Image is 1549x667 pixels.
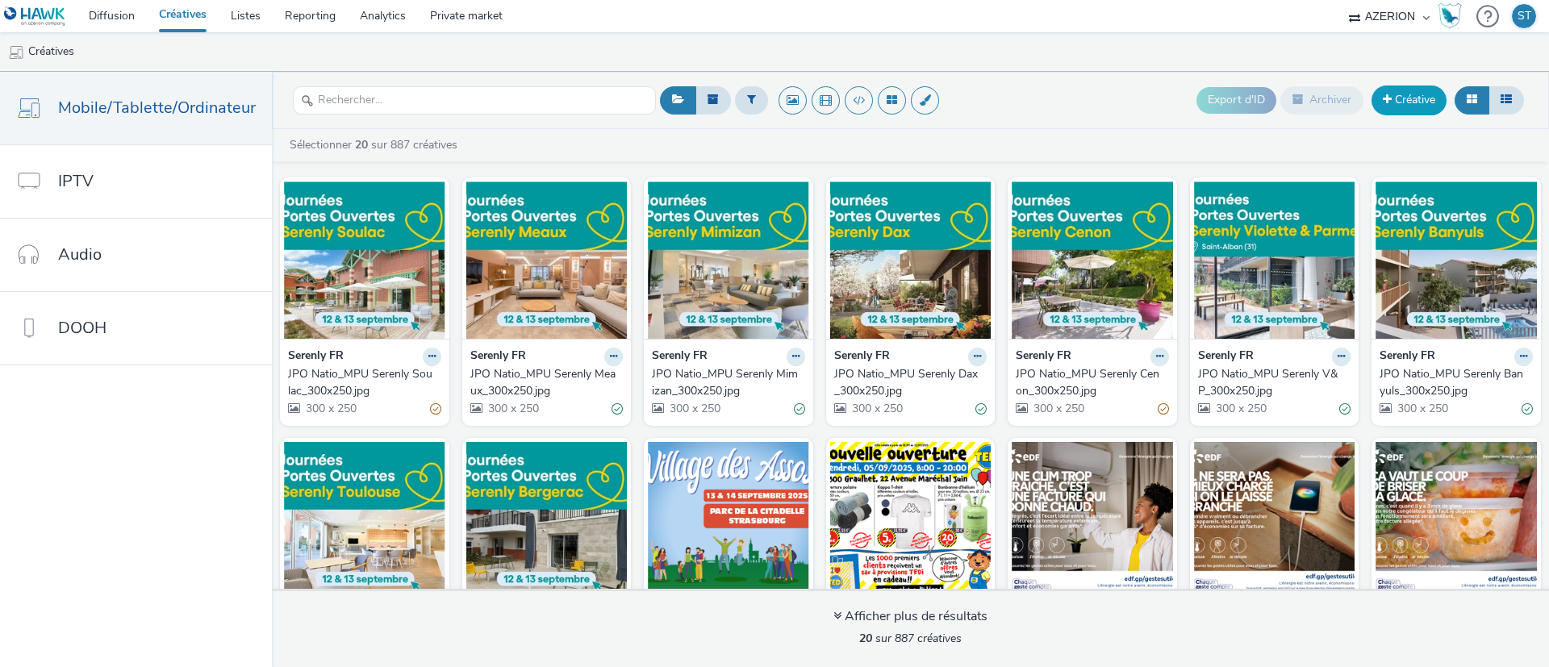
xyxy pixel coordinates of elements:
a: Créative [1372,85,1447,115]
div: Valide [1339,401,1351,418]
span: 300 x 250 [850,401,903,416]
a: JPO Natio_MPU Serenly V&P_300x250.jpg [1198,366,1351,399]
a: Sélectionner sur 887 créatives [288,137,464,152]
span: Audio [58,243,102,266]
div: Valide [975,401,987,418]
img: JPO Natio_MPU Serenly Soulac_300x250.jpg visual [284,181,445,339]
strong: 20 [355,137,368,152]
a: JPO Natio_MPU Serenly Banyuls_300x250.jpg [1380,366,1533,399]
span: 300 x 250 [304,401,357,416]
img: JPO Natio_MPU Serenly V&P_300x250.jpg visual [1194,181,1355,339]
img: Hawk Academy [1438,3,1462,29]
strong: Serenly FR [652,348,708,366]
a: JPO Natio_MPU Serenly Soulac_300x250.jpg [288,366,441,399]
img: undefined Logo [4,6,66,27]
a: JPO Natio_MPU Serenly Mimizan_300x250.jpg [652,366,805,399]
div: Partiellement valide [430,401,441,418]
strong: Serenly FR [470,348,526,366]
span: 300 x 250 [486,401,539,416]
strong: Serenly FR [1380,348,1435,366]
div: JPO Natio_MPU Serenly V&P_300x250.jpg [1198,366,1345,399]
div: JPO Natio_MPU Serenly Meaux_300x250.jpg [470,366,617,399]
strong: Serenly FR [1016,348,1071,366]
div: ST [1518,4,1531,28]
a: JPO Natio_MPU Serenly Cenon_300x250.jpg [1016,366,1169,399]
img: JPO Natio_MPU Serenly Meaux_300x250.jpg visual [466,181,628,339]
a: JPO Natio_MPU Serenly Meaux_300x250.jpg [470,366,624,399]
button: Grille [1455,86,1489,114]
strong: Serenly FR [834,348,890,366]
button: Liste [1488,86,1524,114]
img: mpu_clim_sept25.jpeg visual [1012,442,1173,599]
a: Hawk Academy [1438,3,1468,29]
div: Valide [794,401,805,418]
div: Valide [612,401,623,418]
span: Mobile/Tablette/Ordinateur [58,96,256,119]
span: 300 x 250 [1396,401,1448,416]
div: JPO Natio_MPU Serenly Soulac_300x250.jpg [288,366,435,399]
button: Archiver [1280,86,1363,114]
div: Afficher plus de résultats [833,607,987,626]
div: JPO Natio_MPU Serenly Cenon_300x250.jpg [1016,366,1163,399]
img: JPO Natio_MPU Serenly Mimizan_300x250.jpg visual [648,181,809,339]
div: Partiellement valide [1158,401,1169,418]
div: JPO Natio_MPU Serenly Banyuls_300x250.jpg [1380,366,1526,399]
img: JPO Natio_MPU Serenly Toulouse_300x250.jpg visual [284,442,445,599]
button: Export d'ID [1196,87,1276,113]
img: MPU_Graulhet visual [830,442,992,599]
input: Rechercher... [293,86,656,115]
span: 300 x 250 [1032,401,1084,416]
div: JPO Natio_MPU Serenly Mimizan_300x250.jpg [652,366,799,399]
img: JPO Natio_MPU Serenly Bergerac_300x250.jpg visual [466,442,628,599]
img: JPO Natio_MPU Serenly Cenon_300x250.jpg visual [1012,181,1173,339]
img: mobile [8,44,24,60]
span: IPTV [58,169,94,193]
span: 300 x 250 [1214,401,1267,416]
img: mpu_tel_sept25.jpeg visual [1194,442,1355,599]
img: JPO Natio_MPU Serenly Banyuls_300x250.jpg visual [1376,181,1537,339]
span: DOOH [58,316,106,340]
strong: 20 [859,631,872,646]
span: 300 x 250 [668,401,720,416]
div: Valide [1522,401,1533,418]
div: JPO Natio_MPU Serenly Dax_300x250.jpg [834,366,981,399]
img: mpu_congelo_sept25.jpg visual [1376,442,1537,599]
span: sur 887 créatives [859,631,962,646]
a: JPO Natio_MPU Serenly Dax_300x250.jpg [834,366,987,399]
strong: Serenly FR [1198,348,1254,366]
img: JPO Natio_MPU Serenly Dax_300x250.jpg visual [830,181,992,339]
strong: Serenly FR [288,348,344,366]
img: Maisonsdesassociations_Sept25_MPU_300x250 visual [648,442,809,599]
